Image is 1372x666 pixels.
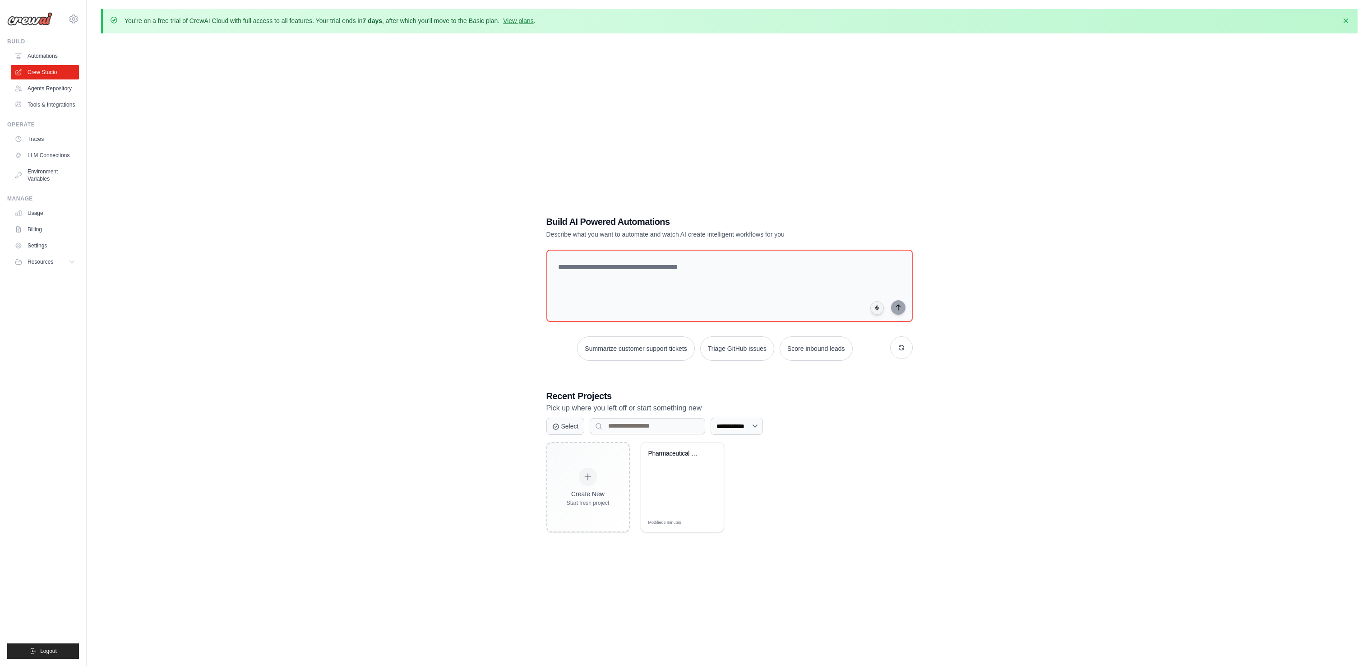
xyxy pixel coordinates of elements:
[546,215,850,228] h1: Build AI Powered Automations
[11,238,79,253] a: Settings
[700,336,774,361] button: Triage GitHub issues
[567,499,610,507] div: Start fresh project
[648,520,681,526] span: Modified 5 minutes
[7,195,79,202] div: Manage
[11,164,79,186] a: Environment Variables
[7,643,79,659] button: Logout
[546,402,913,414] p: Pick up where you left off or start something new
[11,81,79,96] a: Agents Repository
[870,301,884,315] button: Click to speak your automation idea
[11,255,79,269] button: Resources
[648,450,703,458] div: Pharmaceutical Research Intelligence Platform
[546,230,850,239] p: Describe what you want to automate and watch AI create intelligent workflows for you
[7,121,79,128] div: Operate
[125,16,536,25] p: You're on a free trial of CrewAI Cloud with full access to all features. Your trial ends in , aft...
[11,49,79,63] a: Automations
[567,489,610,498] div: Create New
[11,132,79,146] a: Traces
[780,336,853,361] button: Score inbound leads
[577,336,694,361] button: Summarize customer support tickets
[546,418,585,435] button: Select
[11,206,79,220] a: Usage
[890,336,913,359] button: Get new suggestions
[11,98,79,112] a: Tools & Integrations
[40,647,57,655] span: Logout
[546,390,913,402] h3: Recent Projects
[11,65,79,79] a: Crew Studio
[362,17,382,24] strong: 7 days
[7,38,79,45] div: Build
[503,17,533,24] a: View plans
[11,222,79,237] a: Billing
[11,148,79,163] a: LLM Connections
[28,258,53,265] span: Resources
[702,520,710,526] span: Edit
[7,12,52,26] img: Logo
